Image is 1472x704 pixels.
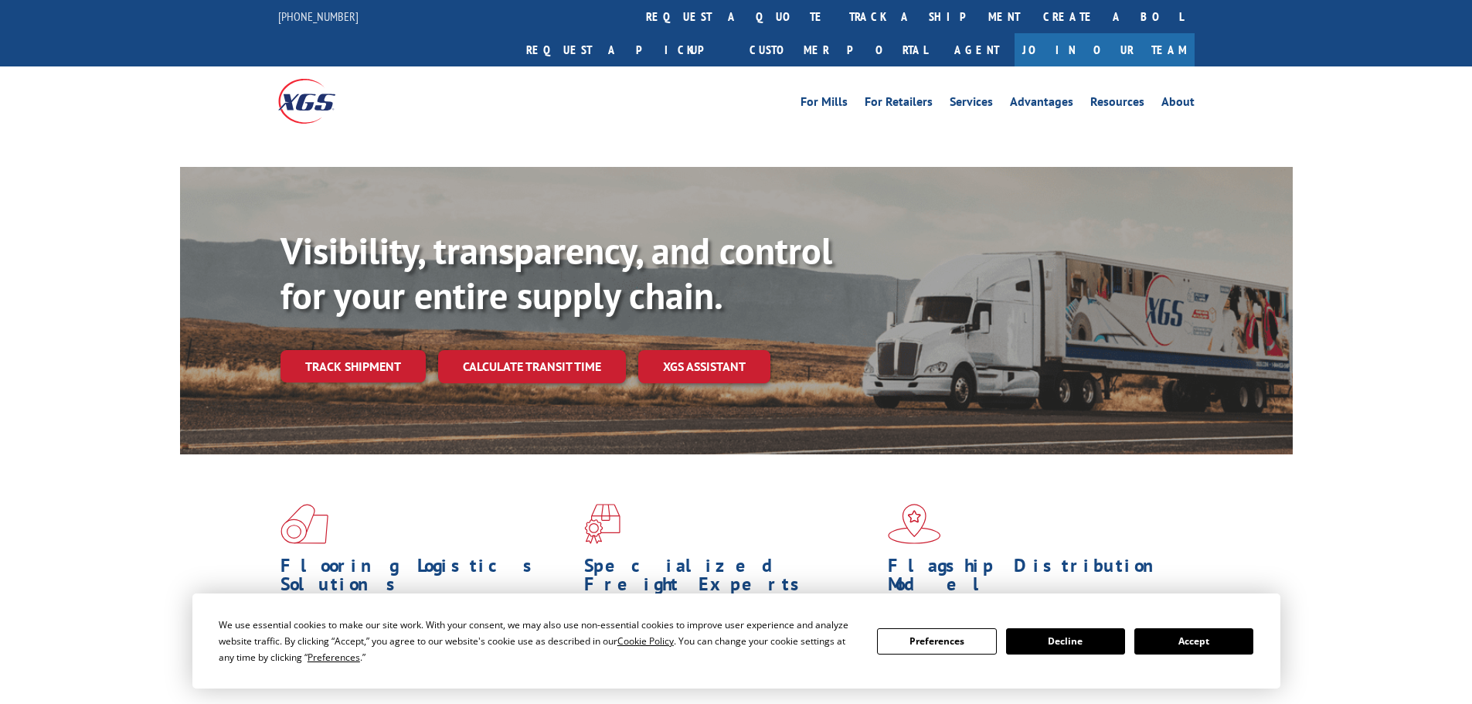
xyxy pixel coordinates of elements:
[515,33,738,66] a: Request a pickup
[877,628,996,655] button: Preferences
[280,350,426,383] a: Track shipment
[1010,96,1073,113] a: Advantages
[278,9,359,24] a: [PHONE_NUMBER]
[888,556,1180,601] h1: Flagship Distribution Model
[888,504,941,544] img: xgs-icon-flagship-distribution-model-red
[280,556,573,601] h1: Flooring Logistics Solutions
[308,651,360,664] span: Preferences
[438,350,626,383] a: Calculate transit time
[1015,33,1195,66] a: Join Our Team
[1090,96,1144,113] a: Resources
[638,350,770,383] a: XGS ASSISTANT
[584,556,876,601] h1: Specialized Freight Experts
[801,96,848,113] a: For Mills
[939,33,1015,66] a: Agent
[617,634,674,648] span: Cookie Policy
[584,504,620,544] img: xgs-icon-focused-on-flooring-red
[192,593,1280,689] div: Cookie Consent Prompt
[738,33,939,66] a: Customer Portal
[219,617,858,665] div: We use essential cookies to make our site work. With your consent, we may also use non-essential ...
[950,96,993,113] a: Services
[865,96,933,113] a: For Retailers
[1161,96,1195,113] a: About
[1134,628,1253,655] button: Accept
[280,504,328,544] img: xgs-icon-total-supply-chain-intelligence-red
[280,226,832,319] b: Visibility, transparency, and control for your entire supply chain.
[1006,628,1125,655] button: Decline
